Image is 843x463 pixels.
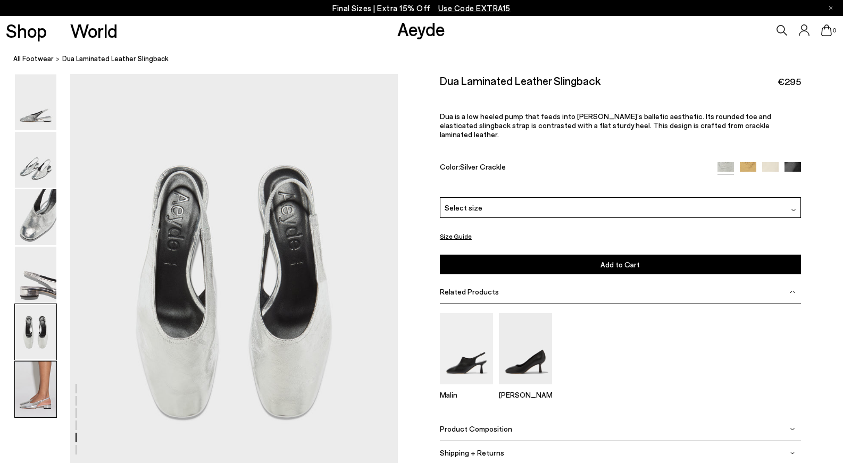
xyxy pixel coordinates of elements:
[15,361,56,417] img: Dua Laminated Leather Slingback - Image 6
[440,424,512,433] span: Product Composition
[70,21,118,40] a: World
[440,390,493,399] p: Malin
[778,75,801,88] span: €295
[499,377,552,399] a: Giotta Round-Toe Pumps [PERSON_NAME]
[13,45,843,74] nav: breadcrumb
[15,304,56,360] img: Dua Laminated Leather Slingback - Image 5
[821,24,832,36] a: 0
[15,189,56,245] img: Dua Laminated Leather Slingback - Image 3
[15,132,56,188] img: Dua Laminated Leather Slingback - Image 2
[440,287,499,296] span: Related Products
[600,260,640,269] span: Add to Cart
[790,426,795,432] img: svg%3E
[15,74,56,130] img: Dua Laminated Leather Slingback - Image 1
[62,53,169,64] span: Dua Laminated Leather Slingback
[791,207,796,213] img: svg%3E
[790,450,795,456] img: svg%3E
[440,377,493,399] a: Malin Slingback Mules Malin
[499,313,552,384] img: Giotta Round-Toe Pumps
[790,289,795,294] img: svg%3E
[460,162,506,171] span: Silver Crackle
[332,2,511,15] p: Final Sizes | Extra 15% Off
[440,74,600,87] h2: Dua Laminated Leather Slingback
[15,247,56,302] img: Dua Laminated Leather Slingback - Image 4
[440,230,472,243] button: Size Guide
[440,112,801,139] p: Dua is a low heeled pump that feeds into [PERSON_NAME]’s balletic aesthetic. Its rounded toe and ...
[13,53,54,64] a: All Footwear
[445,202,482,213] span: Select size
[440,162,706,174] div: Color:
[499,390,552,399] p: [PERSON_NAME]
[440,448,504,457] span: Shipping + Returns
[6,21,47,40] a: Shop
[832,28,837,33] span: 0
[440,313,493,384] img: Malin Slingback Mules
[397,18,445,40] a: Aeyde
[440,255,801,274] button: Add to Cart
[438,3,511,13] span: Navigate to /collections/ss25-final-sizes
